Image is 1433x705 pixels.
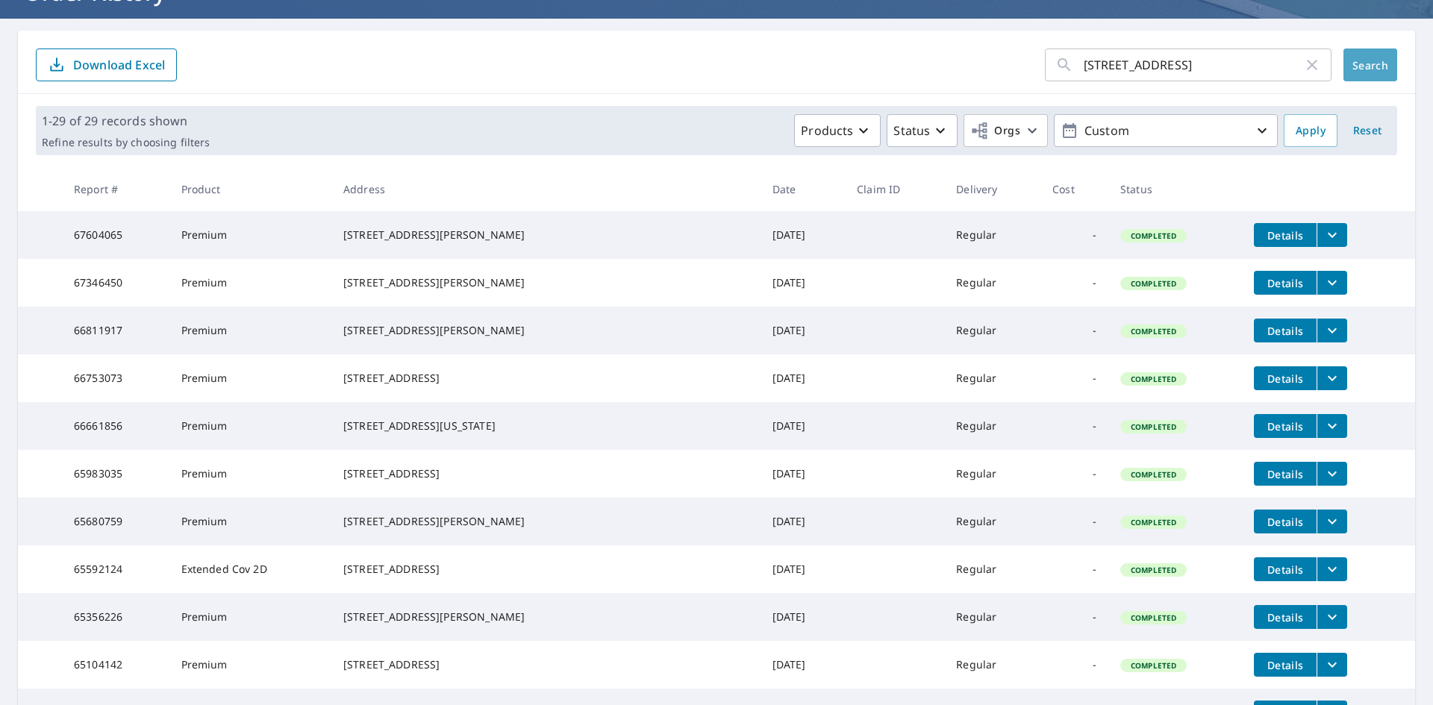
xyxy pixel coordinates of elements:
[1317,557,1347,581] button: filesDropdownBtn-65592124
[62,593,169,641] td: 65356226
[944,593,1040,641] td: Regular
[1343,114,1391,147] button: Reset
[1254,414,1317,438] button: detailsBtn-66661856
[62,307,169,354] td: 66811917
[761,545,846,593] td: [DATE]
[62,641,169,689] td: 65104142
[1040,402,1108,450] td: -
[169,641,331,689] td: Premium
[1317,271,1347,295] button: filesDropdownBtn-67346450
[1040,307,1108,354] td: -
[1254,653,1317,677] button: detailsBtn-65104142
[343,275,749,290] div: [STREET_ADDRESS][PERSON_NAME]
[169,593,331,641] td: Premium
[1040,641,1108,689] td: -
[343,562,749,577] div: [STREET_ADDRESS]
[1122,326,1185,336] span: Completed
[169,259,331,307] td: Premium
[1263,563,1308,577] span: Details
[944,545,1040,593] td: Regular
[761,402,846,450] td: [DATE]
[1122,422,1185,432] span: Completed
[1317,605,1347,629] button: filesDropdownBtn-65356226
[761,167,846,211] th: Date
[1040,593,1108,641] td: -
[62,498,169,545] td: 65680759
[169,167,331,211] th: Product
[1254,223,1317,247] button: detailsBtn-67604065
[893,122,930,140] p: Status
[62,450,169,498] td: 65983035
[331,167,761,211] th: Address
[36,48,177,81] button: Download Excel
[1343,48,1397,81] button: Search
[1317,462,1347,486] button: filesDropdownBtn-65983035
[1078,118,1253,144] p: Custom
[1122,565,1185,575] span: Completed
[761,307,846,354] td: [DATE]
[169,498,331,545] td: Premium
[1254,319,1317,342] button: detailsBtn-66811917
[1296,122,1326,140] span: Apply
[845,167,944,211] th: Claim ID
[944,641,1040,689] td: Regular
[343,514,749,529] div: [STREET_ADDRESS][PERSON_NAME]
[1263,228,1308,242] span: Details
[761,641,846,689] td: [DATE]
[1122,660,1185,671] span: Completed
[887,114,958,147] button: Status
[1122,231,1185,241] span: Completed
[1317,223,1347,247] button: filesDropdownBtn-67604065
[1054,114,1278,147] button: Custom
[1254,462,1317,486] button: detailsBtn-65983035
[1122,469,1185,480] span: Completed
[1040,545,1108,593] td: -
[62,211,169,259] td: 67604065
[62,167,169,211] th: Report #
[761,211,846,259] td: [DATE]
[1263,610,1308,624] span: Details
[970,122,1020,140] span: Orgs
[343,610,749,624] div: [STREET_ADDRESS][PERSON_NAME]
[1122,374,1185,384] span: Completed
[169,354,331,402] td: Premium
[944,307,1040,354] td: Regular
[1040,450,1108,498] td: -
[944,498,1040,545] td: Regular
[42,136,210,149] p: Refine results by choosing filters
[1317,366,1347,390] button: filesDropdownBtn-66753073
[761,593,846,641] td: [DATE]
[42,112,210,130] p: 1-29 of 29 records shown
[761,450,846,498] td: [DATE]
[944,211,1040,259] td: Regular
[1263,658,1308,672] span: Details
[1349,122,1385,140] span: Reset
[944,450,1040,498] td: Regular
[1084,44,1303,86] input: Address, Report #, Claim ID, etc.
[1317,510,1347,533] button: filesDropdownBtn-65680759
[761,354,846,402] td: [DATE]
[1254,510,1317,533] button: detailsBtn-65680759
[1317,319,1347,342] button: filesDropdownBtn-66811917
[1284,114,1337,147] button: Apply
[343,371,749,386] div: [STREET_ADDRESS]
[62,354,169,402] td: 66753073
[1317,414,1347,438] button: filesDropdownBtn-66661856
[169,307,331,354] td: Premium
[1040,167,1108,211] th: Cost
[1040,354,1108,402] td: -
[1263,419,1308,433] span: Details
[73,57,165,73] p: Download Excel
[343,323,749,338] div: [STREET_ADDRESS][PERSON_NAME]
[169,211,331,259] td: Premium
[169,450,331,498] td: Premium
[944,259,1040,307] td: Regular
[1263,515,1308,529] span: Details
[1254,366,1317,390] button: detailsBtn-66753073
[1355,58,1385,72] span: Search
[62,402,169,450] td: 66661856
[1122,612,1185,623] span: Completed
[169,545,331,593] td: Extended Cov 2D
[1317,653,1347,677] button: filesDropdownBtn-65104142
[343,657,749,672] div: [STREET_ADDRESS]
